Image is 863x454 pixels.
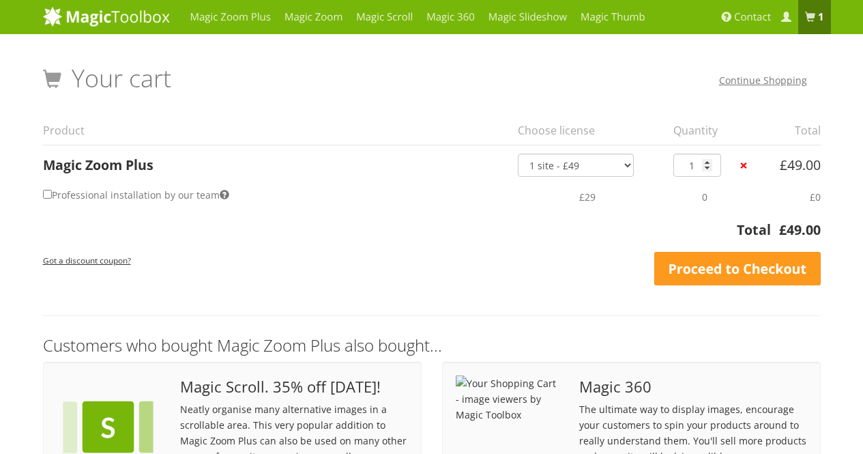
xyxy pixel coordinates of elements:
[43,185,229,205] label: Professional installation by our team
[673,154,721,177] input: Qty
[734,10,771,24] span: Contact
[43,190,52,199] input: Professional installation by our team
[43,156,153,174] a: Magic Zoom Plus
[43,220,771,248] th: Total
[43,116,510,145] th: Product
[43,255,131,266] small: Got a discount coupon?
[665,177,737,216] td: 0
[780,156,821,174] bdi: 49.00
[43,6,170,27] img: MagicToolbox.com - Image tools for your website
[579,379,806,395] span: Magic 360
[654,252,821,286] a: Proceed to Checkout
[665,116,737,145] th: Quantity
[763,116,821,145] th: Total
[818,10,824,24] b: 1
[736,158,750,173] a: ×
[810,190,821,203] span: £0
[719,74,807,87] a: Continue Shopping
[456,375,559,423] img: Your Shopping Cart - image viewers by Magic Toolbox
[180,379,407,395] span: Magic Scroll. 35% off [DATE]!
[43,65,171,92] h1: Your cart
[780,156,787,174] span: £
[779,221,821,239] bdi: 49.00
[43,249,131,271] a: Got a discount coupon?
[43,337,821,354] h3: Customers who bought Magic Zoom Plus also bought...
[779,221,787,239] span: £
[510,116,665,145] th: Choose license
[510,177,665,216] td: £29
